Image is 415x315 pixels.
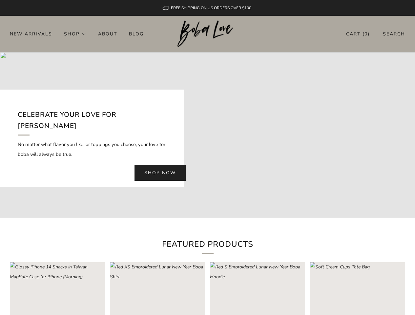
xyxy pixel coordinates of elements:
h2: Celebrate your love for [PERSON_NAME] [18,109,166,135]
a: Shop now [135,165,186,181]
a: New Arrivals [10,29,52,39]
a: Shop [64,29,86,39]
a: Blog [129,29,144,39]
a: Boba Love [177,20,238,48]
p: No matter what flavor you like, or toppings you choose, your love for boba will always be true. [18,139,166,159]
items-count: 0 [364,31,368,37]
h2: Featured Products [99,238,316,254]
a: Search [383,29,405,39]
a: About [98,29,117,39]
img: Boba Love [177,20,238,47]
span: FREE SHIPPING ON US ORDERS OVER $100 [171,5,251,10]
a: Cart [346,29,370,39]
